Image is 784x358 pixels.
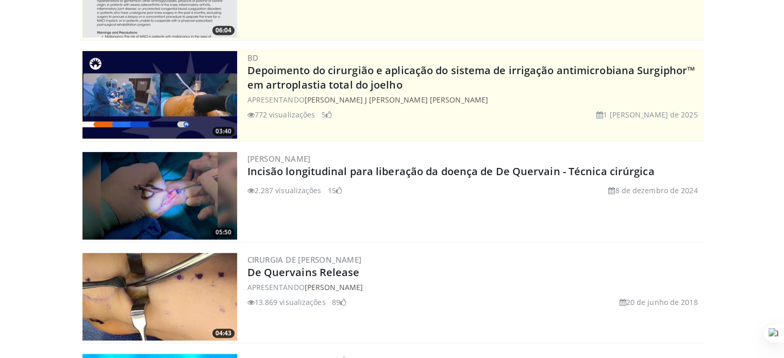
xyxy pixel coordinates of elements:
[82,51,237,139] img: 70422da6-974a-44ac-bf9d-78c82a89d891.300x170_q85_crop-smart_upscale.jpg
[255,110,315,120] font: 772 visualizações
[328,185,336,195] font: 15
[215,127,231,135] font: 03:40
[321,110,325,120] font: 5
[247,63,695,92] a: Depoimento do cirurgião e aplicação do sistema de irrigação antimicrobiana Surgiphor™ em artropla...
[255,185,322,195] font: 2.287 visualizações
[82,152,237,240] img: 1ac467b4-4a0b-414c-beed-50aa765bec86.300x170_q85_crop-smart_upscale.jpg
[305,95,488,105] a: [PERSON_NAME] J [PERSON_NAME] [PERSON_NAME]
[332,297,340,307] font: 89
[247,95,305,105] font: APRESENTANDO
[82,51,237,139] a: 03:40
[82,253,237,340] img: fcbb7653-638d-491d-ab91-ceb02087afd5.300x170_q85_crop-smart_upscale.jpg
[247,154,311,164] a: [PERSON_NAME]
[255,297,326,307] font: 13.869 visualizações
[215,329,231,337] font: 04:43
[247,282,305,292] font: APRESENTANDO
[615,185,697,195] font: 8 de dezembro de 2024
[247,53,259,63] a: BD
[247,164,655,178] a: Incisão longitudinal para liberação da doença de De Quervain - Técnica cirúrgica
[305,282,363,292] a: [PERSON_NAME]
[82,253,237,340] a: 04:43
[215,26,231,35] font: 06:04
[215,228,231,236] font: 05:50
[247,265,360,279] a: De Quervains Release
[626,297,698,307] font: 20 de junho de 2018
[82,152,237,240] a: 05:50
[247,254,362,265] a: Cirurgia de [PERSON_NAME]
[603,110,697,120] font: 1 [PERSON_NAME] de 2025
